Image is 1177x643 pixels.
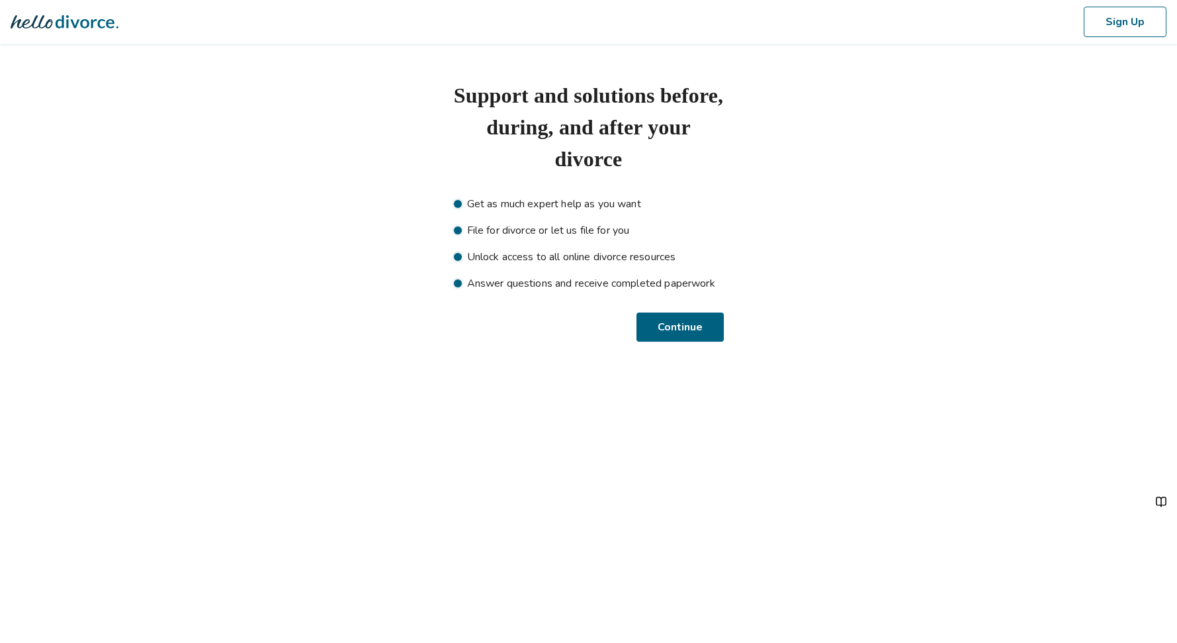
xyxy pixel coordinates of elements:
li: Get as much expert help as you want [454,196,724,212]
li: Unlock access to all online divorce resources [454,249,724,265]
h1: Support and solutions before, during, and after your divorce [454,79,724,175]
button: Sign Up [1084,7,1166,37]
li: File for divorce or let us file for you [454,223,724,238]
button: Continue [638,313,724,342]
li: Answer questions and receive completed paperwork [454,275,724,291]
